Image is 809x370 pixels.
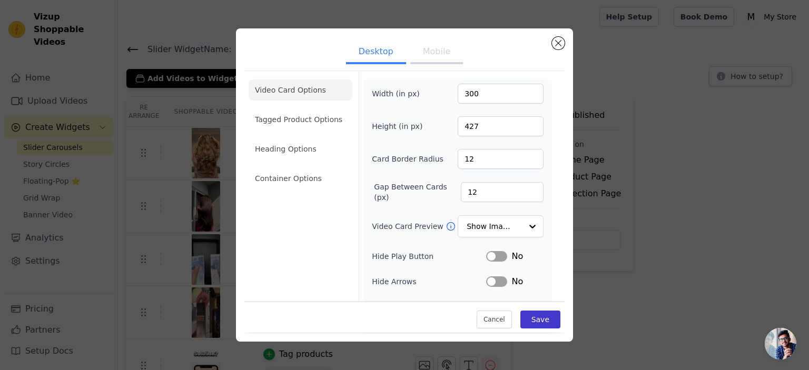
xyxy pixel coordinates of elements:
label: Card Border Radius [372,154,443,164]
button: Cancel [477,311,512,329]
li: Tagged Product Options [249,109,352,130]
span: No [511,275,523,288]
label: Height (in px) [372,121,429,132]
label: Hide Arrows [372,276,486,287]
label: Width (in px) [372,88,429,99]
button: Desktop [346,41,406,64]
button: Mobile [410,41,463,64]
label: Gap Between Cards (px) [374,182,461,203]
label: Hide Play Button [372,251,486,262]
li: Container Options [249,168,352,189]
label: Video Card Preview [372,221,445,232]
button: Save [520,311,560,329]
span: No [511,250,523,263]
button: Close modal [552,37,565,49]
div: Open chat [765,328,796,359]
label: Remove Video Card Shadow [372,301,476,322]
li: Video Card Options [249,79,352,101]
li: Heading Options [249,138,352,159]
